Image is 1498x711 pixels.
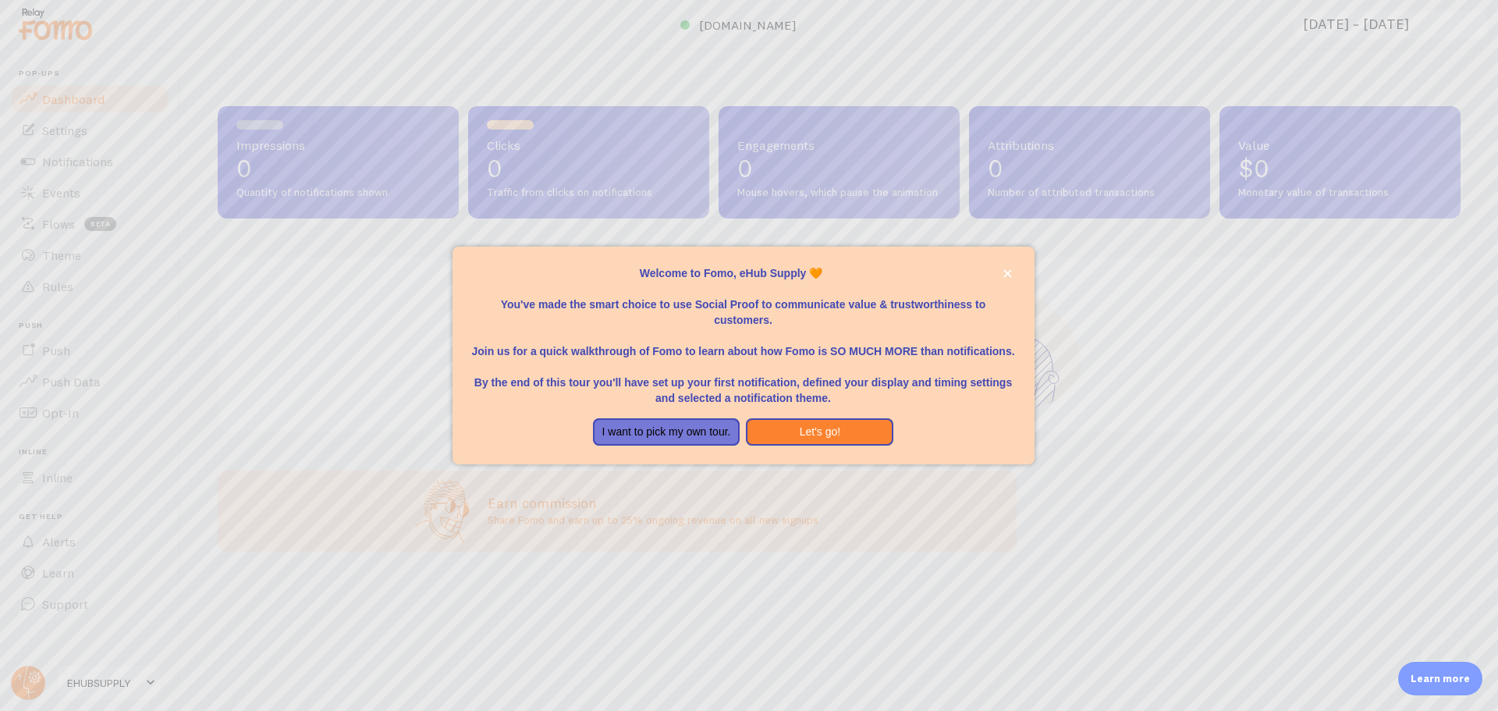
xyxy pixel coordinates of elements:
p: By the end of this tour you'll have set up your first notification, defined your display and timi... [471,359,1016,406]
button: I want to pick my own tour. [593,418,740,446]
button: Let's go! [746,418,893,446]
p: Welcome to Fomo, eHub Supply 🧡 [471,265,1016,281]
p: Join us for a quick walkthrough of Fomo to learn about how Fomo is SO MUCH MORE than notifications. [471,328,1016,359]
div: Learn more [1398,662,1482,695]
button: close, [999,265,1016,282]
div: Welcome to Fomo, eHub Supply 🧡You&amp;#39;ve made the smart choice to use Social Proof to communi... [453,247,1035,465]
p: You've made the smart choice to use Social Proof to communicate value & trustworthiness to custom... [471,281,1016,328]
p: Learn more [1411,671,1470,686]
